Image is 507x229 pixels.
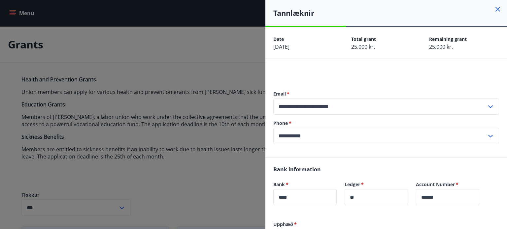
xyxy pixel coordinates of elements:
[273,120,499,127] label: Phone
[273,43,289,50] span: [DATE]
[351,43,375,50] span: 25.000 kr.
[429,43,453,50] span: 25.000 kr.
[273,36,284,42] span: Date
[351,36,376,42] span: Total grant
[416,181,479,188] label: Account Number
[429,36,467,42] span: Remaining grant
[345,181,408,188] label: Ledger
[273,181,337,188] label: Bank
[273,91,499,97] label: Email
[273,166,321,173] span: Bank information
[273,221,499,228] label: Upphæð
[273,8,507,18] h4: Tannlæknir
